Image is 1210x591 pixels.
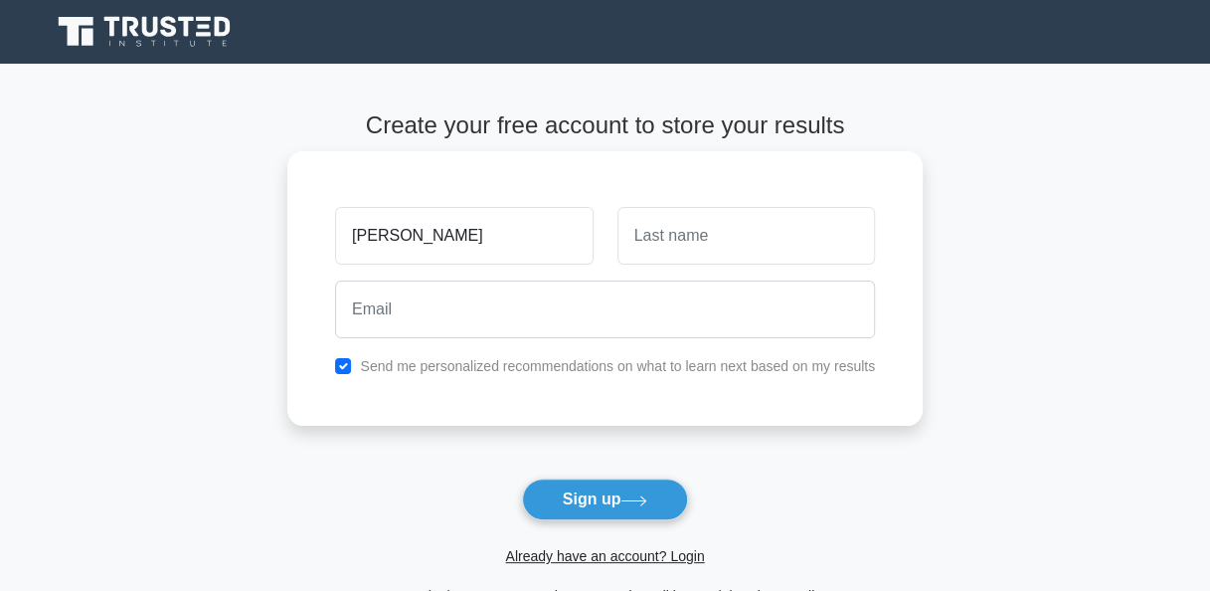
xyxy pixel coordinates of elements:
[505,548,704,564] a: Already have an account? Login
[522,479,689,520] button: Sign up
[335,281,875,338] input: Email
[360,358,875,374] label: Send me personalized recommendations on what to learn next based on my results
[287,111,923,140] h4: Create your free account to store your results
[617,207,875,265] input: Last name
[335,207,593,265] input: First name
